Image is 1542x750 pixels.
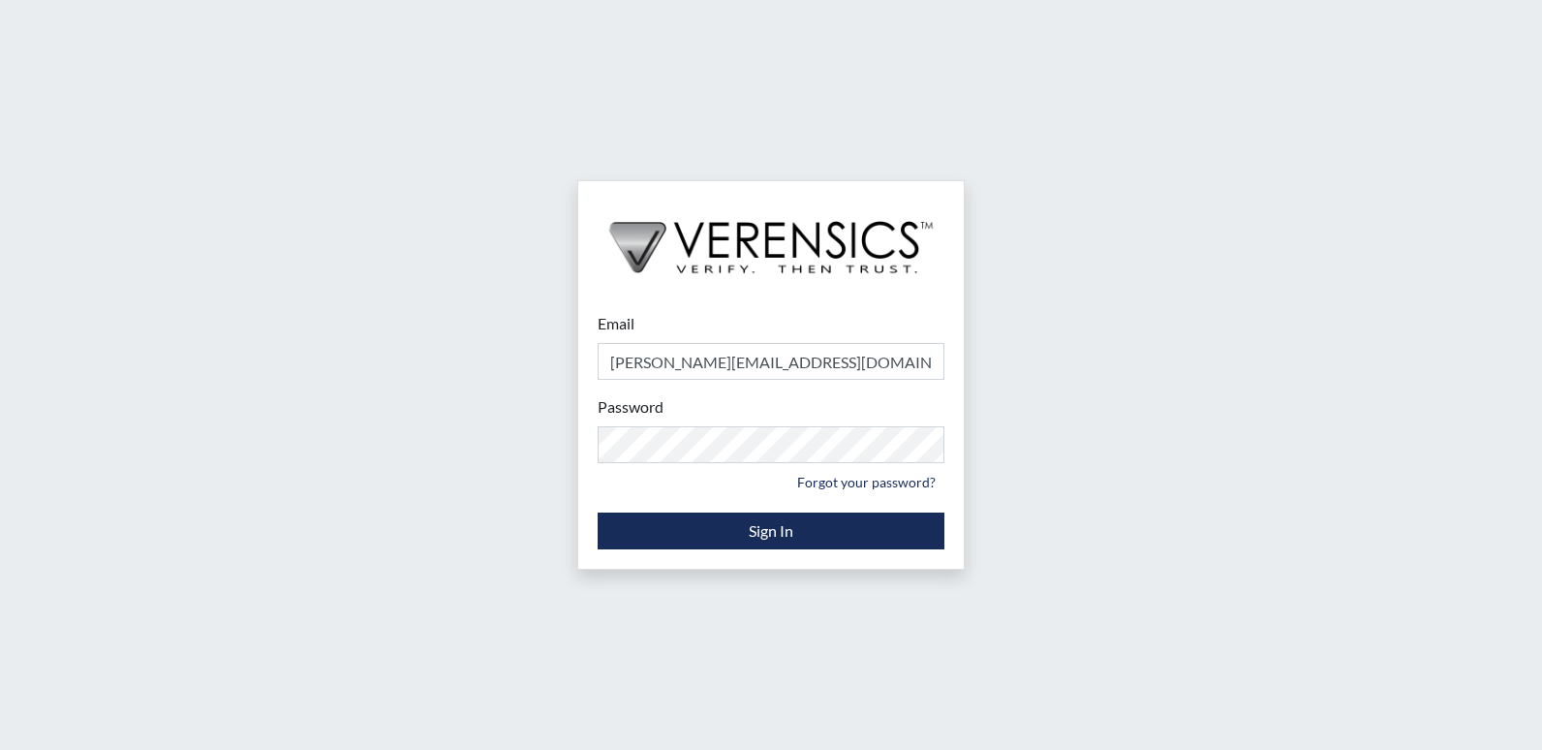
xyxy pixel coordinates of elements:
button: Sign In [598,513,944,549]
img: logo-wide-black.2aad4157.png [578,181,964,294]
label: Password [598,395,663,419]
a: Forgot your password? [788,467,944,497]
label: Email [598,312,634,335]
input: Email [598,343,944,380]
